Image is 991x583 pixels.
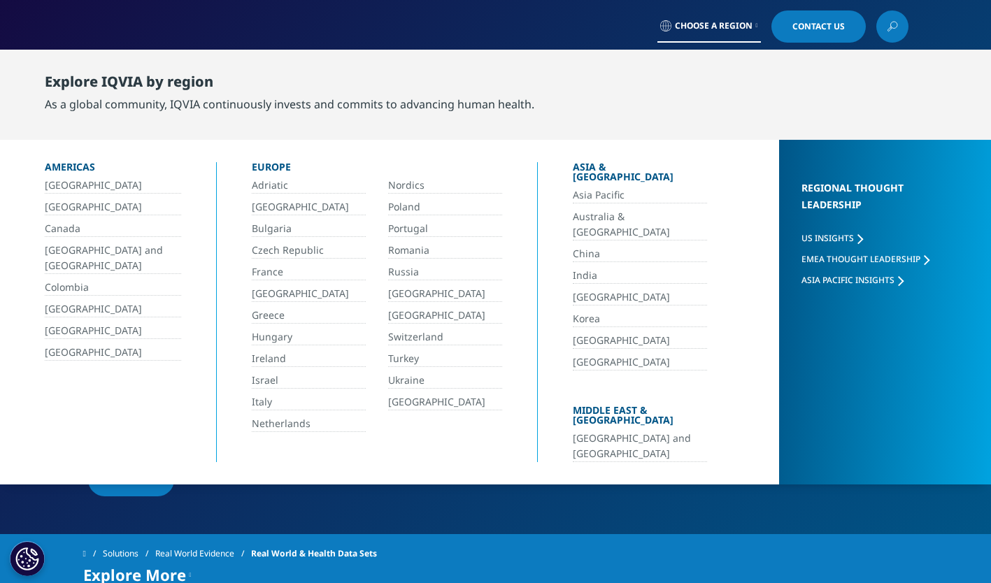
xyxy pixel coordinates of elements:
[801,253,929,265] a: EMEA Thought Leadership
[45,73,534,96] div: Explore IQVIA by region
[45,178,181,194] a: [GEOGRAPHIC_DATA]
[388,308,502,324] a: [GEOGRAPHIC_DATA]
[573,187,707,203] a: Asia Pacific
[45,221,181,237] a: Canada
[252,264,366,280] a: France
[252,199,366,215] a: [GEOGRAPHIC_DATA]
[45,199,181,215] a: [GEOGRAPHIC_DATA]
[252,286,366,302] a: [GEOGRAPHIC_DATA]
[388,264,502,280] a: Russia
[252,308,366,324] a: Greece
[388,351,502,367] a: Turkey
[252,221,366,237] a: Bulgaria
[388,221,502,237] a: Portugal
[792,22,845,31] span: Contact Us
[83,566,186,583] span: Explore More
[801,232,854,244] span: US Insights
[573,162,707,187] div: Asia & [GEOGRAPHIC_DATA]
[573,431,707,462] a: [GEOGRAPHIC_DATA] and [GEOGRAPHIC_DATA]
[801,180,948,231] div: Regional Thought Leadership
[252,351,366,367] a: Ireland
[45,280,181,296] a: Colombia
[573,209,707,240] a: Australia & [GEOGRAPHIC_DATA]
[45,301,181,317] a: [GEOGRAPHIC_DATA]
[45,323,181,339] a: [GEOGRAPHIC_DATA]
[45,243,181,274] a: [GEOGRAPHIC_DATA] and [GEOGRAPHIC_DATA]
[252,416,366,432] a: Netherlands
[252,373,366,389] a: Israel
[771,10,866,43] a: Contact Us
[388,178,502,194] a: Nordics
[388,394,502,410] a: [GEOGRAPHIC_DATA]
[573,246,707,262] a: China
[45,96,534,113] div: As a global community, IQVIA continuously invests and commits to advancing human health.
[675,20,753,31] span: Choose a Region
[252,329,366,345] a: Hungary
[103,541,155,566] a: Solutions
[573,268,707,284] a: India
[10,541,45,576] button: Cookies Settings
[388,286,502,302] a: [GEOGRAPHIC_DATA]
[388,329,502,345] a: Switzerland
[45,162,181,178] div: Americas
[573,289,707,305] a: [GEOGRAPHIC_DATA]
[45,345,181,361] a: [GEOGRAPHIC_DATA]
[573,405,707,431] div: Middle East & [GEOGRAPHIC_DATA]
[388,199,502,215] a: Poland
[801,274,904,286] a: Asia Pacific Insights
[388,243,502,259] a: Romania
[252,394,366,410] a: Italy
[801,232,863,244] a: US Insights
[252,178,366,194] a: Adriatic
[251,541,377,566] span: Real World & Health Data Sets
[573,311,707,327] a: Korea
[252,162,502,178] div: Europe
[801,253,920,265] span: EMEA Thought Leadership
[252,243,366,259] a: Czech Republic
[388,373,502,389] a: Ukraine
[573,333,707,349] a: [GEOGRAPHIC_DATA]
[155,541,251,566] a: Real World Evidence
[201,49,908,115] nav: Primary
[801,274,894,286] span: Asia Pacific Insights
[573,354,707,370] a: [GEOGRAPHIC_DATA]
